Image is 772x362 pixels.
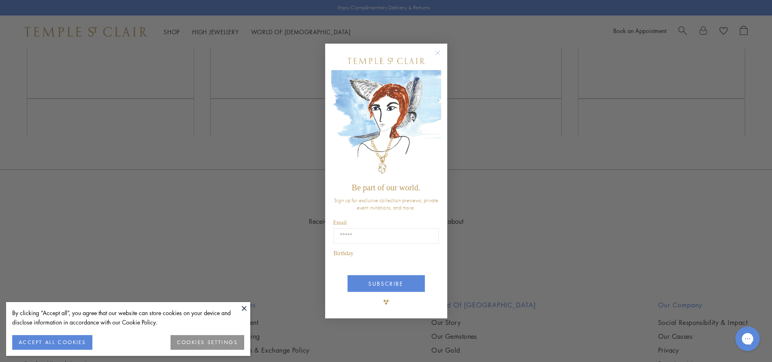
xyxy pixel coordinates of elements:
[12,335,92,350] button: ACCEPT ALL COOKIES
[352,183,420,192] span: Be part of our world.
[331,70,441,179] img: c4a9eb12-d91a-4d4a-8ee0-386386f4f338.jpeg
[731,324,764,354] iframe: Gorgias live chat messenger
[334,228,439,244] input: Email
[334,250,354,256] span: Birthday
[378,294,394,310] img: TSC
[12,308,244,327] div: By clicking “Accept all”, you agree that our website can store cookies on your device and disclos...
[437,52,447,62] button: Close dialog
[348,58,425,64] img: Temple St. Clair
[333,220,347,226] span: Email
[348,275,425,292] button: SUBSCRIBE
[171,335,244,350] button: COOKIES SETTINGS
[334,196,438,211] span: Sign up for exclusive collection previews, private event invitations, and more.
